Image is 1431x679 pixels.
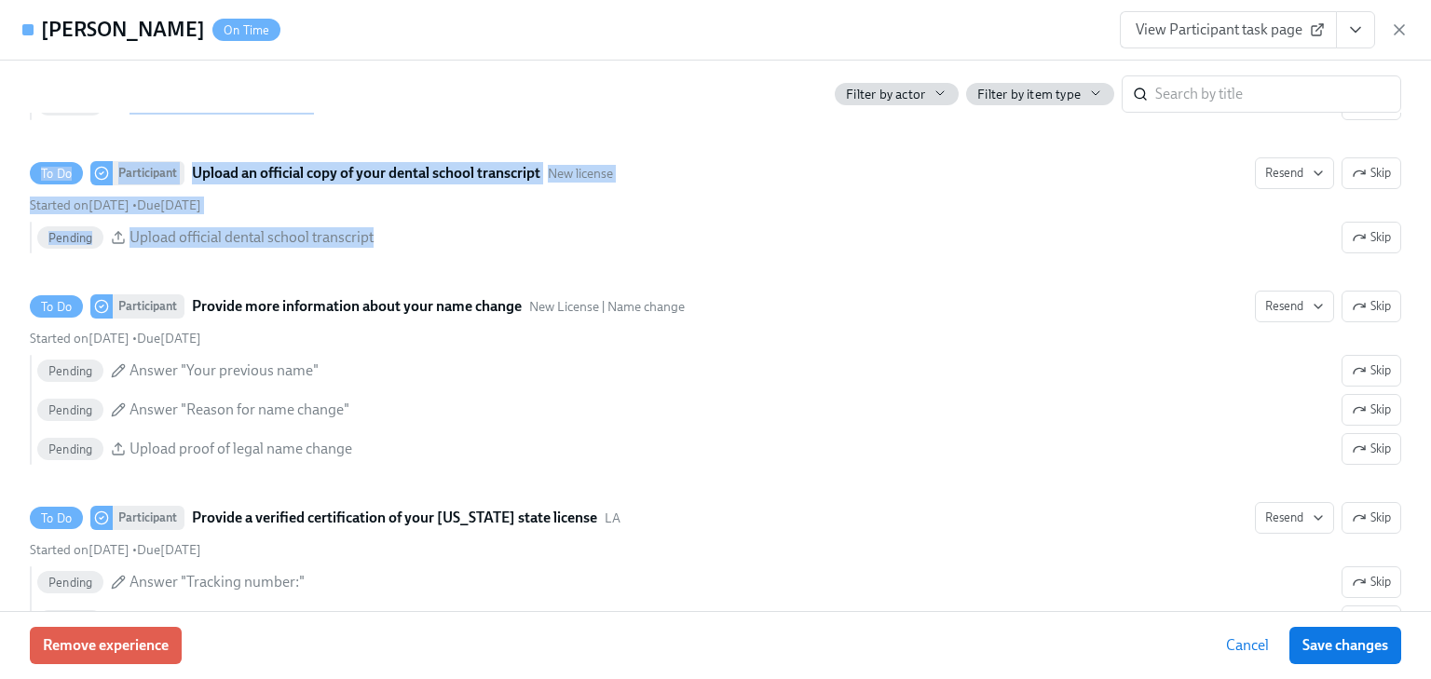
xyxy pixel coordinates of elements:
button: To DoParticipantProvide more information about your name changeNew License | Name changeResendSki... [1342,355,1401,387]
span: On Time [212,23,280,37]
span: Answer "Tracking number:" [129,572,305,592]
span: Thursday, October 16th 2025, 10:00 am [137,331,201,346]
strong: Upload an official copy of your dental school transcript [192,162,540,184]
span: Skip [1352,164,1391,183]
span: To Do [30,167,83,181]
button: To DoParticipantProvide more information about your name changeNew License | Name changeResendSta... [1342,291,1401,322]
span: Pending [37,576,103,590]
div: • [30,330,201,347]
span: Remove experience [43,636,169,655]
button: Cancel [1213,627,1282,664]
button: Remove experience [30,627,182,664]
span: Pending [37,231,103,245]
span: This task uses the "LA" audience [605,509,620,527]
button: To DoParticipantProvide a verified certification of your [US_STATE] state licenseLASkipStarted on... [1255,502,1334,534]
div: Participant [113,161,184,185]
span: Upload proof of legal name change [129,439,352,459]
strong: Provide a verified certification of your [US_STATE] state license [192,507,597,529]
button: To DoParticipantProvide a verified certification of your [US_STATE] state licenseLAResendSkipStar... [1342,605,1401,637]
div: Participant [113,294,184,319]
button: Save changes [1289,627,1401,664]
span: Resend [1265,509,1324,527]
button: To DoParticipantUpload an official copy of your dental school transcriptNew licenseResendSkipStar... [1342,222,1401,253]
button: To DoParticipantProvide more information about your name changeNew License | Name changeResendSki... [1342,433,1401,465]
span: Answer "Your previous name" [129,360,319,381]
span: Pending [37,442,103,456]
span: Pending [37,403,103,417]
button: To DoParticipantProvide more information about your name changeNew License | Name changeResendSki... [1342,394,1401,426]
button: To DoParticipantUpload an official copy of your dental school transcriptNew licenseResendStarted ... [1342,157,1401,189]
button: View task page [1336,11,1375,48]
span: Saturday, October 11th 2025, 1:06 pm [30,542,129,558]
a: View Participant task page [1120,11,1337,48]
span: To Do [30,511,83,525]
div: • [30,541,201,559]
span: To Do [30,300,83,314]
span: Filter by item type [977,86,1081,103]
span: Skip [1352,228,1391,247]
span: Save changes [1302,636,1388,655]
span: Cancel [1226,636,1269,655]
strong: Provide more information about your name change [192,295,522,318]
div: Participant [113,506,184,530]
span: Skip [1352,440,1391,458]
span: New license [548,165,613,183]
div: • [30,197,201,214]
button: Filter by item type [966,83,1114,105]
button: To DoParticipantProvide a verified certification of your [US_STATE] state licenseLAResendSkipStar... [1342,566,1401,598]
span: Upload official dental school transcript [129,227,374,248]
button: To DoParticipantProvide more information about your name changeNew License | Name changeSkipStart... [1255,291,1334,322]
button: To DoParticipantUpload an official copy of your dental school transcriptNew licenseSkipStarted on... [1255,157,1334,189]
span: View Participant task page [1136,20,1321,39]
span: Filter by actor [846,86,925,103]
h4: [PERSON_NAME] [41,16,205,44]
span: Saturday, November 8th 2025, 10:00 am [137,197,201,213]
span: Saturday, October 25th 2025, 10:00 am [137,542,201,558]
span: Started on [DATE] [30,197,129,213]
span: Answer "Reason for name change" [129,400,349,420]
button: Filter by actor [835,83,959,105]
span: Saturday, October 11th 2025, 1:06 pm [30,331,129,346]
span: Skip [1352,361,1391,380]
span: Resend [1265,297,1324,316]
span: Skip [1352,401,1391,419]
span: This task uses the "New License | Name change" audience [529,298,685,316]
button: To DoParticipantProvide a verified certification of your [US_STATE] state licenseLAResendStarted ... [1342,502,1401,534]
span: Pending [37,364,103,378]
input: Search by title [1155,75,1401,113]
span: Resend [1265,164,1324,183]
span: Skip [1352,297,1391,316]
span: Skip [1352,573,1391,591]
span: Skip [1352,509,1391,527]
